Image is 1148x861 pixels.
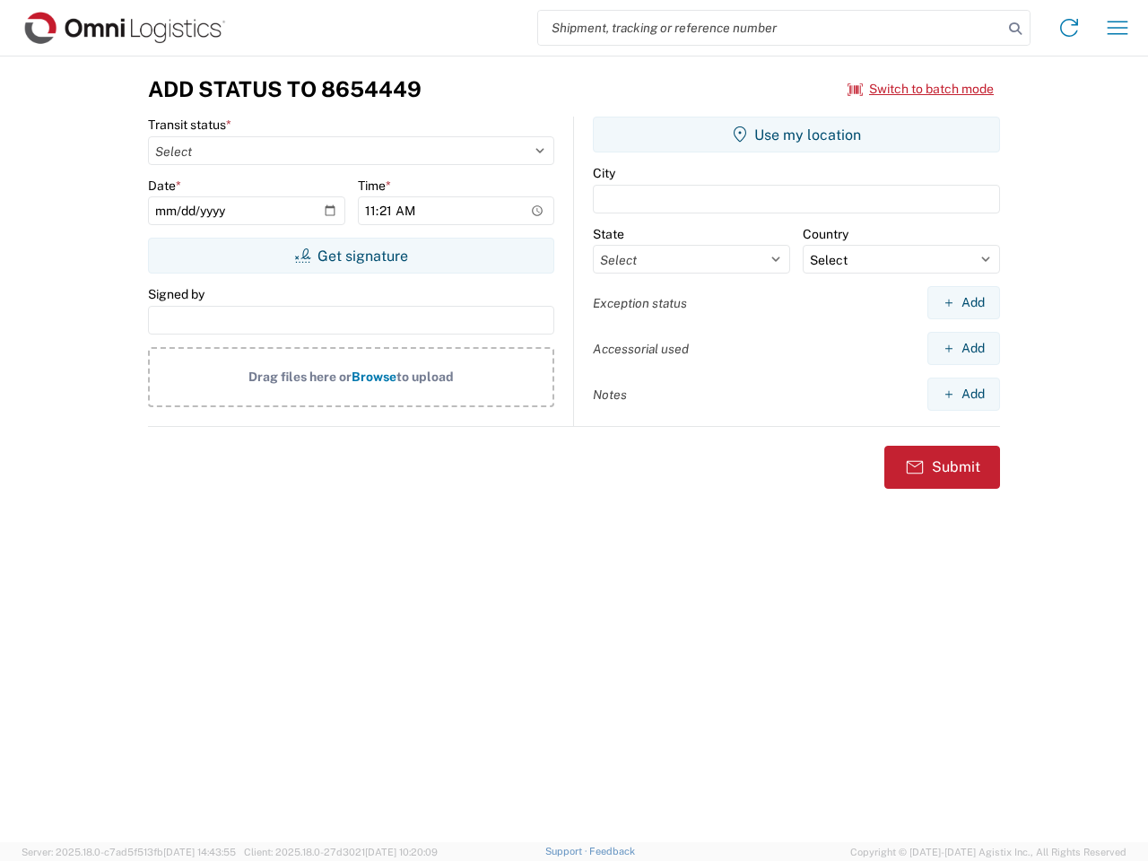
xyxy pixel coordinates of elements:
[593,165,615,181] label: City
[593,117,1000,152] button: Use my location
[352,370,396,384] span: Browse
[927,378,1000,411] button: Add
[538,11,1003,45] input: Shipment, tracking or reference number
[358,178,391,194] label: Time
[396,370,454,384] span: to upload
[593,295,687,311] label: Exception status
[545,846,590,857] a: Support
[148,76,422,102] h3: Add Status to 8654449
[248,370,352,384] span: Drag files here or
[148,117,231,133] label: Transit status
[884,446,1000,489] button: Submit
[22,847,236,857] span: Server: 2025.18.0-c7ad5f513fb
[365,847,438,857] span: [DATE] 10:20:09
[148,238,554,274] button: Get signature
[163,847,236,857] span: [DATE] 14:43:55
[148,178,181,194] label: Date
[148,286,204,302] label: Signed by
[850,844,1126,860] span: Copyright © [DATE]-[DATE] Agistix Inc., All Rights Reserved
[593,341,689,357] label: Accessorial used
[927,286,1000,319] button: Add
[244,847,438,857] span: Client: 2025.18.0-27d3021
[589,846,635,857] a: Feedback
[593,226,624,242] label: State
[927,332,1000,365] button: Add
[593,387,627,403] label: Notes
[848,74,994,104] button: Switch to batch mode
[803,226,848,242] label: Country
